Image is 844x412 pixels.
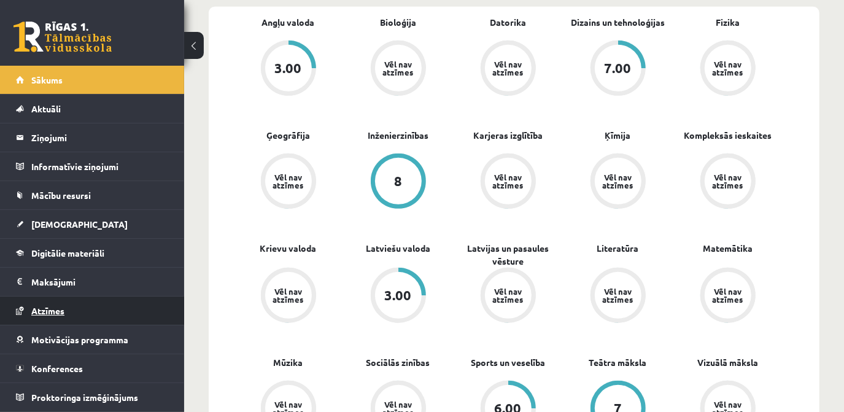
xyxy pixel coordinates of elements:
span: Proktoringa izmēģinājums [31,392,138,403]
a: Vēl nav atzīmes [453,268,563,325]
a: Vēl nav atzīmes [673,154,783,211]
a: [DEMOGRAPHIC_DATA] [16,210,169,238]
span: [DEMOGRAPHIC_DATA] [31,219,128,230]
a: Vēl nav atzīmes [563,154,673,211]
div: Vēl nav atzīmes [601,287,635,303]
a: Latviešu valoda [366,242,430,255]
div: Vēl nav atzīmes [271,287,306,303]
a: Karjeras izglītība [473,129,543,142]
a: Digitālie materiāli [16,239,169,267]
a: Sākums [16,66,169,94]
a: Vēl nav atzīmes [673,41,783,98]
div: Vēl nav atzīmes [711,287,745,303]
a: Motivācijas programma [16,325,169,354]
div: Vēl nav atzīmes [601,173,635,189]
a: Ģeogrāfija [266,129,310,142]
a: Vēl nav atzīmes [233,154,343,211]
a: Sports un veselība [471,356,545,369]
a: Sociālās zinības [366,356,430,369]
a: 8 [343,154,453,211]
div: Vēl nav atzīmes [271,173,306,189]
div: 3.00 [275,61,302,75]
a: Matemātika [703,242,753,255]
a: Vēl nav atzīmes [673,268,783,325]
span: Motivācijas programma [31,334,128,345]
a: Teātra māksla [589,356,647,369]
span: Atzīmes [31,305,64,316]
span: Mācību resursi [31,190,91,201]
span: Digitālie materiāli [31,247,104,258]
a: Vēl nav atzīmes [233,268,343,325]
div: 3.00 [385,289,412,302]
a: Fizika [716,16,740,29]
a: Vizuālā māksla [697,356,758,369]
div: Vēl nav atzīmes [381,60,416,76]
a: Proktoringa izmēģinājums [16,383,169,411]
a: 3.00 [343,268,453,325]
a: Konferences [16,354,169,383]
a: Bioloģija [380,16,416,29]
legend: Informatīvie ziņojumi [31,152,169,181]
a: Maksājumi [16,268,169,296]
legend: Maksājumi [31,268,169,296]
div: 7.00 [605,61,632,75]
a: Vēl nav atzīmes [453,41,563,98]
a: Vēl nav atzīmes [343,41,453,98]
div: Vēl nav atzīmes [491,60,525,76]
div: 8 [394,174,402,188]
a: Ziņojumi [16,123,169,152]
div: Vēl nav atzīmes [491,287,525,303]
a: Atzīmes [16,297,169,325]
a: Latvijas un pasaules vēsture [453,242,563,268]
a: Vēl nav atzīmes [453,154,563,211]
a: Krievu valoda [260,242,317,255]
span: Aktuāli [31,103,61,114]
a: Vēl nav atzīmes [563,268,673,325]
a: 3.00 [233,41,343,98]
a: Informatīvie ziņojumi [16,152,169,181]
a: Datorika [490,16,526,29]
span: Sākums [31,74,63,85]
a: Kompleksās ieskaites [684,129,772,142]
a: Angļu valoda [262,16,315,29]
a: Rīgas 1. Tālmācības vidusskola [14,21,112,52]
a: Mācību resursi [16,181,169,209]
div: Vēl nav atzīmes [711,60,745,76]
a: Literatūra [597,242,639,255]
a: Dizains un tehnoloģijas [571,16,665,29]
a: Inženierzinības [368,129,428,142]
span: Konferences [31,363,83,374]
legend: Ziņojumi [31,123,169,152]
div: Vēl nav atzīmes [491,173,525,189]
a: Aktuāli [16,95,169,123]
div: Vēl nav atzīmes [711,173,745,189]
a: 7.00 [563,41,673,98]
a: Ķīmija [605,129,631,142]
a: Mūzika [274,356,303,369]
